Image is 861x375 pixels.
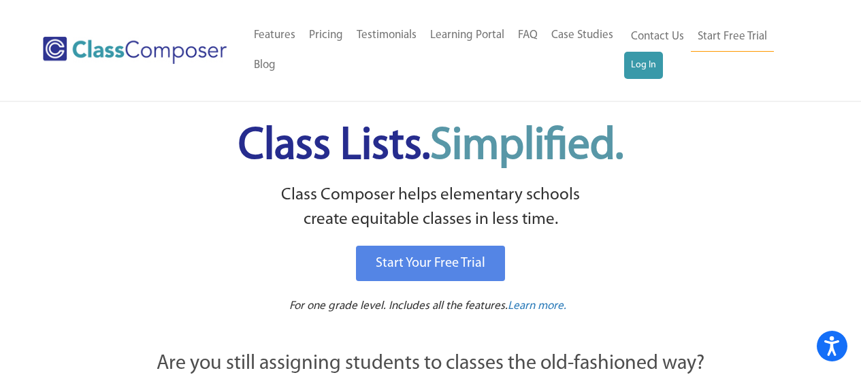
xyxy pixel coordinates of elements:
p: Class Composer helps elementary schools create equitable classes in less time. [82,183,780,233]
a: Testimonials [350,20,423,50]
a: FAQ [511,20,545,50]
a: Start Free Trial [691,22,774,52]
nav: Header Menu [247,20,624,80]
a: Contact Us [624,22,691,52]
img: Class Composer [43,37,227,64]
span: Simplified. [430,125,623,169]
a: Pricing [302,20,350,50]
span: Class Lists. [238,125,623,169]
a: Case Studies [545,20,620,50]
span: Start Your Free Trial [376,257,485,270]
a: Log In [624,52,663,79]
a: Start Your Free Trial [356,246,505,281]
a: Blog [247,50,282,80]
span: Learn more. [508,300,566,312]
a: Learning Portal [423,20,511,50]
nav: Header Menu [624,22,808,79]
a: Features [247,20,302,50]
span: For one grade level. Includes all the features. [289,300,508,312]
a: Learn more. [508,298,566,315]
